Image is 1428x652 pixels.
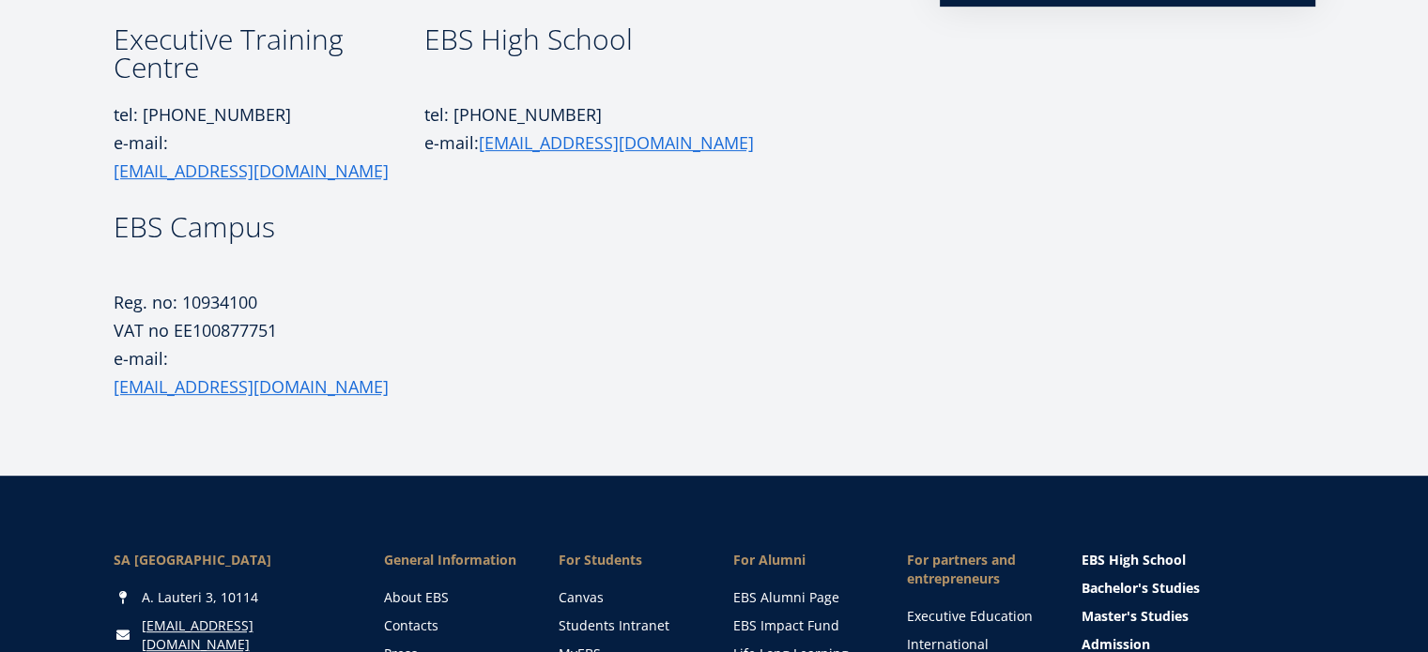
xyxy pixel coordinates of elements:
[114,100,424,185] p: tel: [PHONE_NUMBER] e-mail:
[1082,551,1315,569] a: EBS High School
[384,616,521,635] a: Contacts
[733,551,870,569] span: For Alumni
[559,551,696,569] a: For Students
[114,25,424,82] h3: Executive Training Centre
[424,100,781,157] p: tel: [PHONE_NUMBER] e-mail:
[114,288,424,316] p: Reg. no: 10934100
[559,616,696,635] a: Students Intranet
[114,213,424,241] h3: EBS Campus
[114,316,424,344] p: VAT no EE100877751
[1082,607,1315,626] a: Master's Studies
[907,607,1044,626] a: Executive Education
[733,616,870,635] a: EBS Impact Fund
[559,588,696,607] a: Canvas
[479,129,754,157] a: [EMAIL_ADDRESS][DOMAIN_NAME]
[114,551,347,569] div: SA [GEOGRAPHIC_DATA]
[384,551,521,569] span: General Information
[907,551,1044,588] span: For partners and entrepreneurs
[114,372,389,401] a: [EMAIL_ADDRESS][DOMAIN_NAME]
[424,25,781,53] h3: EBS High School
[114,344,424,401] p: e-mail:
[114,588,347,607] div: A. Lauteri 3, 10114
[1082,579,1315,598] a: Bachelor's Studies
[114,157,389,185] a: [EMAIL_ADDRESS][DOMAIN_NAME]
[384,588,521,607] a: About EBS
[733,588,870,607] a: EBS Alumni Page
